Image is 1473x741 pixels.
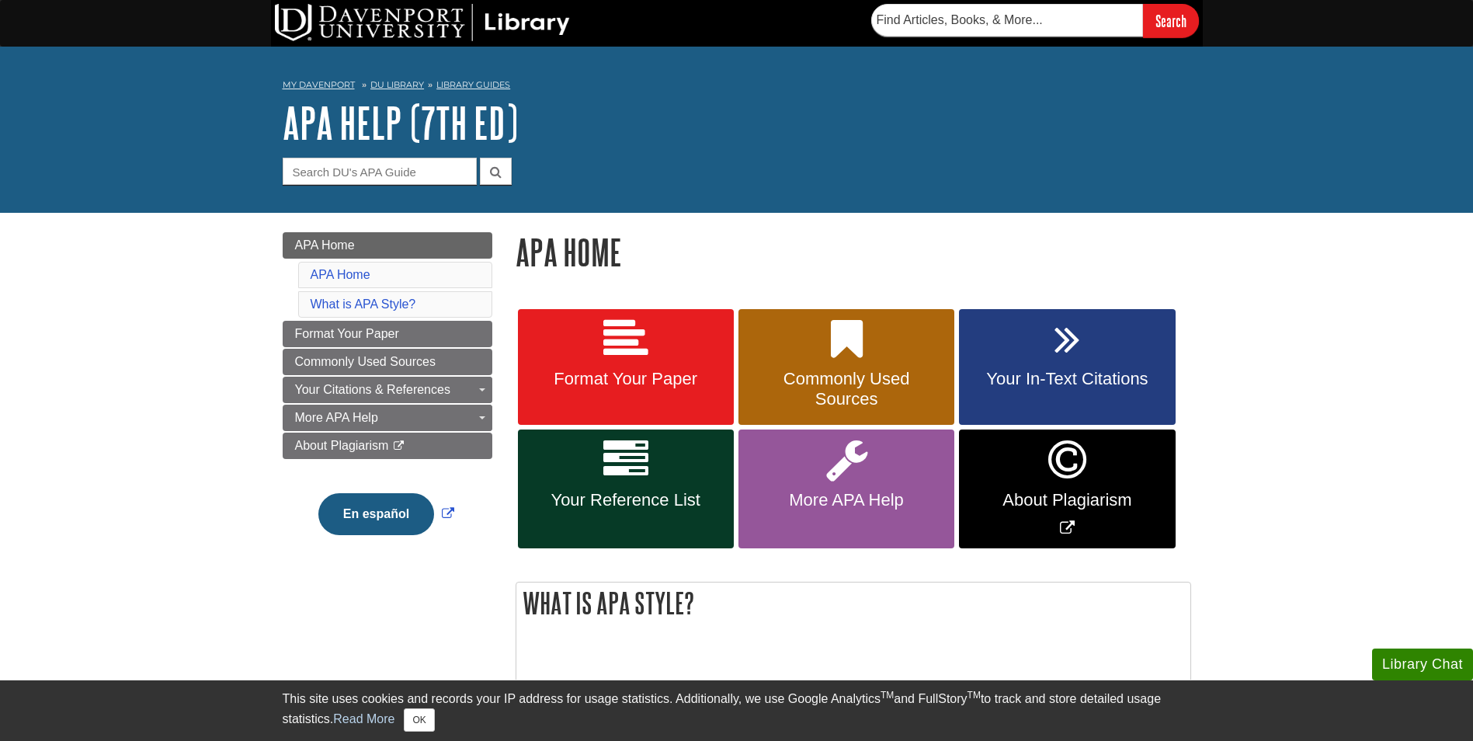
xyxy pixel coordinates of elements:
span: More APA Help [750,490,943,510]
h2: What is APA Style? [516,583,1190,624]
span: More APA Help [295,411,378,424]
input: Search DU's APA Guide [283,158,477,185]
a: My Davenport [283,78,355,92]
a: Format Your Paper [283,321,492,347]
a: DU Library [370,79,424,90]
nav: breadcrumb [283,75,1191,99]
div: Guide Page Menu [283,232,492,562]
button: Library Chat [1372,649,1473,680]
span: Your Reference List [530,490,722,510]
a: APA Home [311,268,370,281]
img: DU Library [275,4,570,41]
a: About Plagiarism [283,433,492,459]
a: Your Reference List [518,430,734,548]
i: This link opens in a new window [392,441,405,451]
a: Format Your Paper [518,309,734,426]
a: Link opens in new window [314,507,458,520]
span: Commonly Used Sources [295,355,436,368]
sup: TM [968,690,981,701]
a: Link opens in new window [959,430,1175,548]
span: Format Your Paper [530,369,722,389]
button: En español [318,493,434,535]
span: Format Your Paper [295,327,399,340]
span: Your Citations & References [295,383,450,396]
div: This site uses cookies and records your IP address for usage statistics. Additionally, we use Goo... [283,690,1191,732]
sup: TM [881,690,894,701]
span: Commonly Used Sources [750,369,943,409]
form: Searches DU Library's articles, books, and more [871,4,1199,37]
h1: APA Home [516,232,1191,272]
a: Read More [333,712,394,725]
span: About Plagiarism [295,439,389,452]
a: More APA Help [283,405,492,431]
a: What is APA Style? [311,297,416,311]
input: Find Articles, Books, & More... [871,4,1143,37]
button: Close [404,708,434,732]
a: Your Citations & References [283,377,492,403]
a: Your In-Text Citations [959,309,1175,426]
a: Commonly Used Sources [738,309,954,426]
a: Commonly Used Sources [283,349,492,375]
a: Library Guides [436,79,510,90]
a: APA Help (7th Ed) [283,99,518,147]
span: APA Home [295,238,355,252]
span: About Plagiarism [971,490,1163,510]
span: Your In-Text Citations [971,369,1163,389]
input: Search [1143,4,1199,37]
a: More APA Help [738,430,954,548]
a: APA Home [283,232,492,259]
